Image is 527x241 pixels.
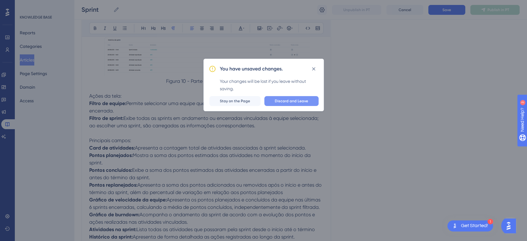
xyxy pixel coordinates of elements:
[461,222,488,229] div: Get Started!
[275,99,308,104] span: Discard and Leave
[447,220,493,231] div: Open Get Started! checklist, remaining modules: 1
[501,217,520,235] iframe: UserGuiding AI Assistant Launcher
[487,219,493,224] div: 1
[451,222,458,230] img: launcher-image-alternative-text
[220,99,250,104] span: Stay on the Page
[220,78,319,92] div: Your changes will be lost if you leave without saving.
[43,3,45,8] div: 3
[220,65,283,73] h2: You have unsaved changes.
[15,2,39,9] span: Need Help?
